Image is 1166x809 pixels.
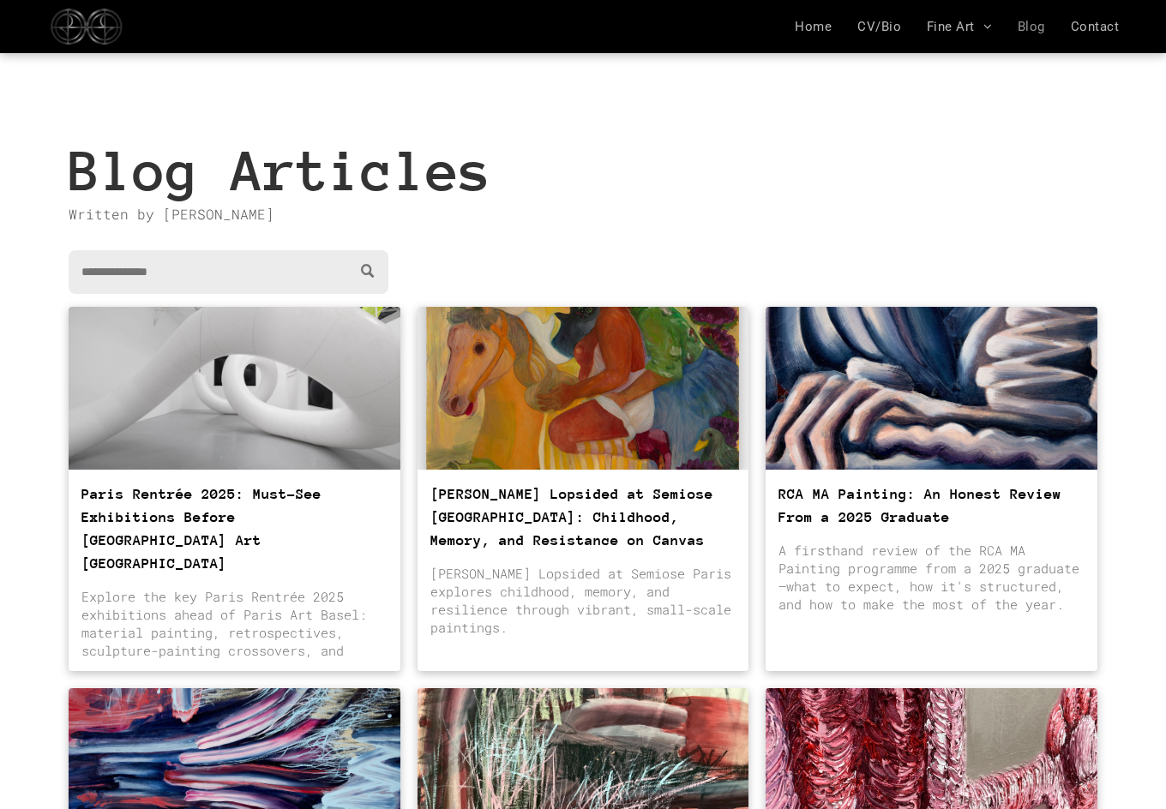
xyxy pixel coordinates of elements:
a: Fine Art [914,19,1005,34]
a: Must see exhibitions Paris [69,307,400,470]
a: CV/Bio [844,19,914,34]
span: Blog Articles [69,141,492,201]
div: A firsthand review of the RCA MA Painting programme from a 2025 graduate—what to expect, how it's... [778,542,1085,613]
a: Philemona Wlliamson [418,307,749,470]
a: Home [782,19,844,34]
a: Paris Rentrée 2025: Must-See Exhibitions Before [GEOGRAPHIC_DATA] Art [GEOGRAPHIC_DATA] [81,482,388,575]
a: RCA MA Painting: An Honest Review From a 2025 Graduate [778,482,1085,529]
div: Explore the key Paris Rentrée 2025 exhibitions ahead of Paris Art Basel: material painting, retro... [81,588,388,659]
a: Contact [1058,19,1132,34]
input: Search [69,250,388,294]
a: Detail of Lala Drona painting [766,307,1097,470]
a: [PERSON_NAME] Lopsided at Semiose [GEOGRAPHIC_DATA]: Childhood, Memory, and Resistance on Canvas [430,482,736,552]
a: Blog [1005,19,1058,34]
span: Written by [PERSON_NAME] [69,205,274,223]
div: [PERSON_NAME] Lopsided at Semiose Paris explores childhood, memory, and resilience through vibran... [430,565,736,636]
